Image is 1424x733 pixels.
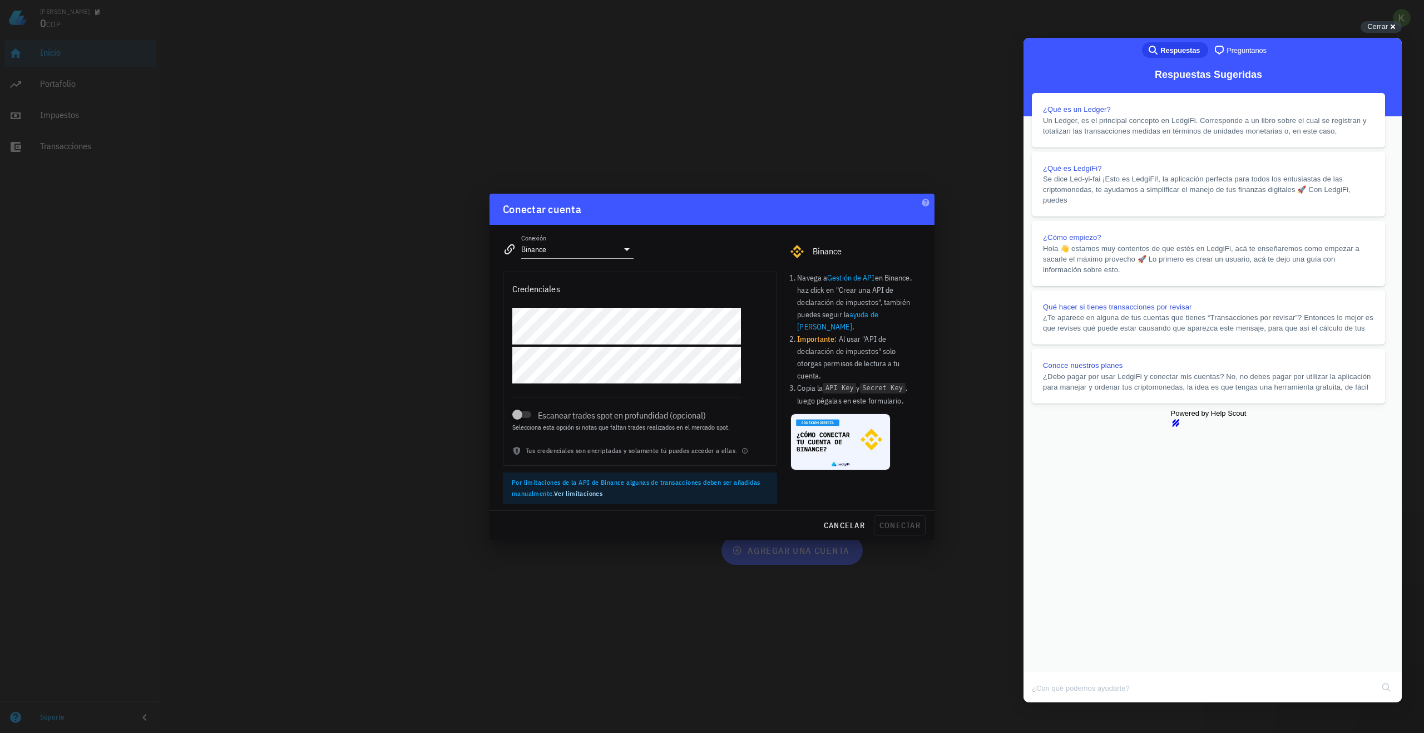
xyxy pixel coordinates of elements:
[538,410,741,421] label: Escanear trades spot en profundidad (opcional)
[512,424,741,431] div: Selecciona esta opción si notas que faltan trades realizados en el mercado spot.
[797,333,921,382] li: : Al usar "API de declaración de impuestos" solo otorgas permisos de lectura a tu cuenta.
[797,334,834,344] b: Importante
[512,281,560,297] div: Credenciales
[512,477,768,499] div: Por limitaciones de la API de Binance algunas de transacciones deben ser añadidas manualmente.
[1023,38,1402,702] iframe: Help Scout Beacon - Live Chat, Contact Form, and Knowledge Base
[819,515,869,535] button: cancelar
[813,246,921,257] div: Binance
[503,200,581,218] div: Conectar cuenta
[827,273,874,283] a: Gestión de API
[823,520,865,530] span: cancelar
[1361,21,1402,33] button: Cerrar
[521,234,546,242] label: Conexión
[823,383,856,393] code: API Key
[797,309,878,332] a: ayuda de [PERSON_NAME]
[797,382,921,407] li: Copia la y , luego pégalas en este formulario.
[503,445,777,465] div: Tus credenciales son encriptadas y solamente tú puedes acceder a ellas.
[860,383,906,393] code: Secret Key
[1367,22,1388,31] span: Cerrar
[797,272,921,333] li: Navega a en Binance, haz click en "Crear una API de declaración de impuestos", también puedes seg...
[554,489,602,498] a: Ver limitaciones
